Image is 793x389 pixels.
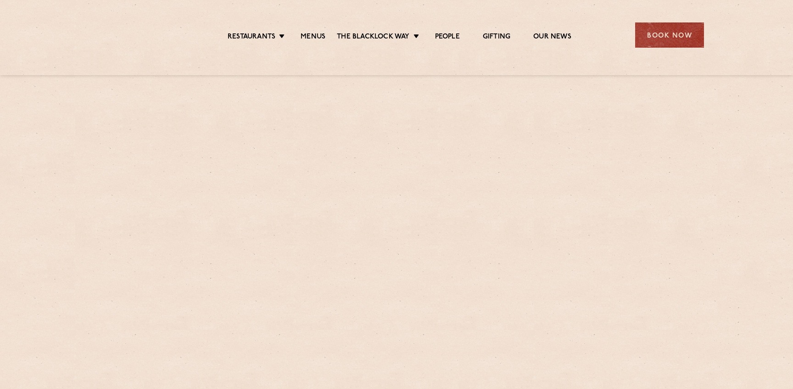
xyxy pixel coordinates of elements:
a: Our News [533,33,571,43]
div: Book Now [635,22,704,48]
a: The Blacklock Way [337,33,409,43]
a: People [435,33,460,43]
a: Gifting [483,33,510,43]
img: svg%3E [89,9,168,61]
a: Menus [301,33,325,43]
a: Restaurants [228,33,275,43]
